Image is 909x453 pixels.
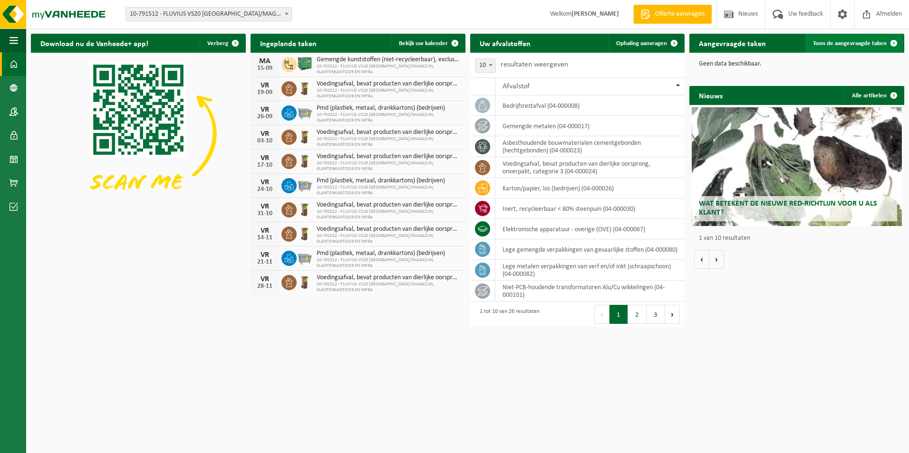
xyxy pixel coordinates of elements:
span: 10-791512 - FLUVIUS VS20 [GEOGRAPHIC_DATA]/MAGAZIJN, KLANTENKANTOOR EN INFRA [317,160,461,172]
button: 1 [609,305,628,324]
span: 10-791512 - FLUVIUS VS20 [GEOGRAPHIC_DATA]/MAGAZIJN, KLANTENKANTOOR EN INFRA [317,282,461,293]
div: 21-11 [255,259,274,265]
td: lege metalen verpakkingen van verf en/of inkt (schraapschoon) (04-000082) [495,260,685,281]
span: Toon de aangevraagde taken [813,40,887,47]
div: 26-09 [255,113,274,120]
div: 14-11 [255,235,274,241]
div: VR [255,203,274,210]
span: Verberg [207,40,228,47]
div: VR [255,275,274,283]
h2: Ingeplande taken [251,34,326,52]
div: VR [255,106,274,113]
span: 10-791512 - FLUVIUS VS20 ANTWERPEN/MAGAZIJN, KLANTENKANTOOR EN INFRA - DEURNE [126,8,291,21]
span: 10 [475,58,496,73]
td: niet-PCB-houdende transformatoren Alu/Cu wikkelingen (04-000101) [495,281,685,302]
span: 10-791512 - FLUVIUS VS20 ANTWERPEN/MAGAZIJN, KLANTENKANTOOR EN INFRA - DEURNE [126,7,292,21]
span: 10 [475,59,495,72]
span: Voedingsafval, bevat producten van dierlijke oorsprong, onverpakt, categorie 3 [317,274,461,282]
div: VR [255,130,274,138]
p: 1 van 10 resultaten [699,235,899,242]
img: WB-2500-GAL-GY-01 [297,104,313,120]
td: inert, recycleerbaar < 80% steenpuin (04-000030) [495,198,685,219]
h2: Uw afvalstoffen [470,34,540,52]
span: Offerte aanvragen [653,9,707,19]
div: 03-10 [255,138,274,144]
img: WB-0140-HPE-BN-01 [297,80,313,96]
span: Wat betekent de nieuwe RED-richtlijn voor u als klant? [699,200,877,217]
div: 19-09 [255,89,274,96]
span: Voedingsafval, bevat producten van dierlijke oorsprong, onverpakt, categorie 3 [317,80,461,88]
span: Voedingsafval, bevat producten van dierlijke oorsprong, onverpakt, categorie 3 [317,226,461,233]
h2: Download nu de Vanheede+ app! [31,34,158,52]
td: asbesthoudende bouwmaterialen cementgebonden (hechtgebonden) (04-000023) [495,136,685,157]
img: WB-0140-HPE-BN-01 [297,274,313,290]
span: Voedingsafval, bevat producten van dierlijke oorsprong, onverpakt, categorie 3 [317,129,461,136]
div: VR [255,227,274,235]
span: 10-791512 - FLUVIUS VS20 [GEOGRAPHIC_DATA]/MAGAZIJN, KLANTENKANTOOR EN INFRA [317,136,461,148]
a: Bekijk uw kalender [391,34,464,53]
a: Offerte aanvragen [633,5,712,24]
img: WB-2500-GAL-GY-01 [297,249,313,265]
img: WB-0140-HPE-BN-01 [297,152,313,169]
span: Bekijk uw kalender [399,40,448,47]
td: voedingsafval, bevat producten van dierlijke oorsprong, onverpakt, categorie 3 (04-000024) [495,157,685,178]
div: VR [255,251,274,259]
img: PB-HB-1400-HPE-GN-01 [297,56,313,72]
div: VR [255,154,274,162]
a: Ophaling aanvragen [609,34,684,53]
img: WB-0140-HPE-BN-01 [297,128,313,144]
button: Volgende [709,250,724,269]
span: Afvalstof [503,83,530,90]
p: Geen data beschikbaar. [699,61,895,67]
span: 10-791512 - FLUVIUS VS20 [GEOGRAPHIC_DATA]/MAGAZIJN, KLANTENKANTOOR EN INFRA [317,64,461,75]
img: WB-0140-HPE-BN-01 [297,225,313,241]
span: Pmd (plastiek, metaal, drankkartons) (bedrijven) [317,250,461,257]
span: 10-791512 - FLUVIUS VS20 [GEOGRAPHIC_DATA]/MAGAZIJN, KLANTENKANTOOR EN INFRA [317,257,461,269]
strong: [PERSON_NAME] [571,10,619,18]
span: 10-791512 - FLUVIUS VS20 [GEOGRAPHIC_DATA]/MAGAZIJN, KLANTENKANTOOR EN INFRA [317,88,461,99]
span: Gemengde kunststoffen (niet-recycleerbaar), exclusief pvc [317,56,461,64]
span: 10-791512 - FLUVIUS VS20 [GEOGRAPHIC_DATA]/MAGAZIJN, KLANTENKANTOOR EN INFRA [317,185,461,196]
label: resultaten weergeven [501,61,568,68]
div: 31-10 [255,210,274,217]
a: Toon de aangevraagde taken [805,34,903,53]
button: Verberg [200,34,245,53]
div: 15-09 [255,65,274,72]
div: 28-11 [255,283,274,290]
span: Voedingsafval, bevat producten van dierlijke oorsprong, onverpakt, categorie 3 [317,201,461,209]
span: 10-791512 - FLUVIUS VS20 [GEOGRAPHIC_DATA]/MAGAZIJN, KLANTENKANTOOR EN INFRA [317,233,461,245]
td: gemengde metalen (04-000017) [495,116,685,136]
span: Pmd (plastiek, metaal, drankkartons) (bedrijven) [317,177,461,185]
div: VR [255,179,274,186]
h2: Aangevraagde taken [689,34,775,52]
div: VR [255,82,274,89]
div: 1 tot 10 van 26 resultaten [475,304,540,325]
button: 3 [647,305,665,324]
img: Download de VHEPlus App [31,53,246,214]
span: Voedingsafval, bevat producten van dierlijke oorsprong, onverpakt, categorie 3 [317,153,461,160]
span: Pmd (plastiek, metaal, drankkartons) (bedrijven) [317,104,461,112]
span: 10-791512 - FLUVIUS VS20 [GEOGRAPHIC_DATA]/MAGAZIJN, KLANTENKANTOOR EN INFRA [317,112,461,123]
a: Wat betekent de nieuwe RED-richtlijn voor u als klant? [692,107,902,226]
button: Next [665,305,680,324]
button: 2 [628,305,647,324]
td: karton/papier, los (bedrijven) (04-000026) [495,178,685,198]
span: Ophaling aanvragen [616,40,667,47]
td: bedrijfsrestafval (04-000008) [495,95,685,116]
img: WB-0140-HPE-BN-01 [297,201,313,217]
td: elektronische apparatuur - overige (OVE) (04-000067) [495,219,685,239]
h2: Nieuws [689,86,732,104]
img: WB-2500-GAL-GY-01 [297,177,313,193]
button: Previous [594,305,609,324]
div: MA [255,57,274,65]
div: 24-10 [255,186,274,193]
td: lege gemengde verpakkingen van gevaarlijke stoffen (04-000080) [495,239,685,260]
button: Vorige [694,250,709,269]
span: 10-791512 - FLUVIUS VS20 [GEOGRAPHIC_DATA]/MAGAZIJN, KLANTENKANTOOR EN INFRA [317,209,461,220]
div: 17-10 [255,162,274,169]
a: Alle artikelen [844,86,903,105]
